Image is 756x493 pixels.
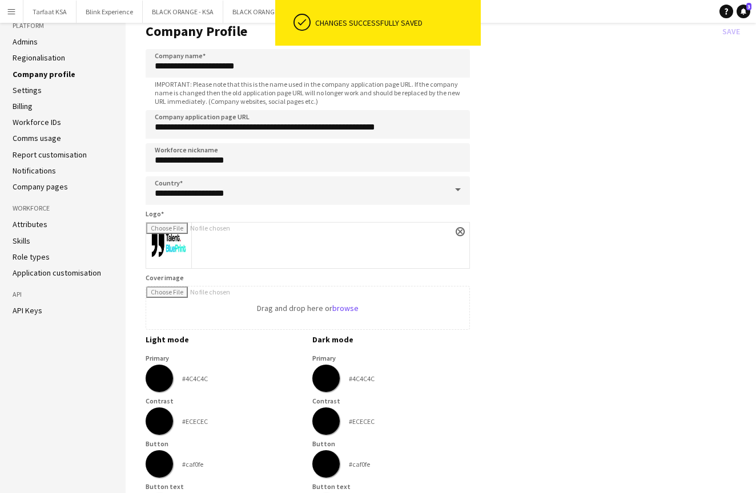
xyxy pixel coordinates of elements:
a: Application customisation [13,268,101,278]
a: Company profile [13,69,75,79]
h3: Dark mode [312,334,470,345]
a: Billing [13,101,33,111]
h3: Platform [13,21,113,31]
a: Regionalisation [13,52,65,63]
div: #4C4C4C [349,374,375,383]
a: 3 [737,5,750,18]
a: Workforce IDs [13,117,61,127]
button: BLACK ORANGE - [GEOGRAPHIC_DATA] [223,1,355,23]
span: IMPORTANT: Please note that this is the name used in the company application page URL. If the com... [146,80,470,106]
a: Attributes [13,219,47,229]
a: Skills [13,236,30,246]
button: BLACK ORANGE - KSA [143,1,223,23]
a: Comms usage [13,133,61,143]
h3: Light mode [146,334,303,345]
a: Notifications [13,165,56,176]
div: #ECECEC [182,417,208,426]
h3: API [13,289,113,300]
button: Tarfaat KSA [23,1,77,23]
button: Blink Experience [77,1,143,23]
a: Role types [13,252,50,262]
h3: Workforce [13,203,113,213]
h1: Company Profile [146,23,718,40]
span: 3 [746,3,751,10]
a: Company pages [13,181,68,192]
div: #caf0fe [182,460,203,468]
div: #4C4C4C [182,374,208,383]
div: Changes successfully saved [315,18,476,28]
div: #ECECEC [349,417,375,426]
div: #caf0fe [349,460,370,468]
a: Admins [13,37,38,47]
a: Report customisation [13,149,87,160]
a: Settings [13,85,42,95]
a: API Keys [13,305,42,316]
